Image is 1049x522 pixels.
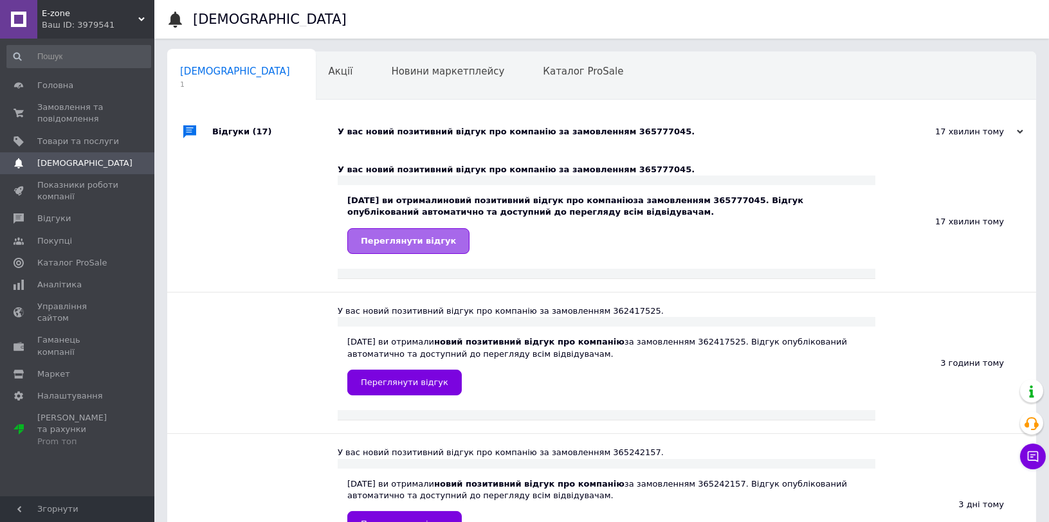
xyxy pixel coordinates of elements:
[338,305,875,317] div: У вас новий позитивний відгук про компанію за замовленням 362417525.
[37,179,119,203] span: Показники роботи компанії
[347,228,470,254] a: Переглянути відгук
[338,126,895,138] div: У вас новий позитивний відгук про компанію за замовленням 365777045.
[391,66,504,77] span: Новини маркетплейсу
[6,45,151,68] input: Пошук
[895,126,1023,138] div: 17 хвилин тому
[37,80,73,91] span: Головна
[42,8,138,19] span: E-zone
[37,213,71,224] span: Відгуки
[37,102,119,125] span: Замовлення та повідомлення
[443,195,634,205] b: новий позитивний відгук про компанію
[347,336,866,395] div: [DATE] ви отримали за замовленням 362417525. Відгук опублікований автоматично та доступний до пер...
[543,66,623,77] span: Каталог ProSale
[361,236,456,246] span: Переглянути відгук
[347,195,866,253] div: [DATE] ви отримали за замовленням 365777045. Відгук опублікований автоматично та доступний до пер...
[875,292,1036,433] div: 3 години тому
[37,436,119,447] div: Prom топ
[37,334,119,357] span: Гаманець компанії
[37,157,132,169] span: [DEMOGRAPHIC_DATA]
[193,12,347,27] h1: [DEMOGRAPHIC_DATA]
[338,164,875,175] div: У вас новий позитивний відгук про компанію за замовленням 365777045.
[37,390,103,402] span: Налаштування
[37,368,70,380] span: Маркет
[434,479,625,489] b: новий позитивний відгук про компанію
[37,235,72,247] span: Покупці
[253,127,272,136] span: (17)
[42,19,154,31] div: Ваш ID: 3979541
[37,301,119,324] span: Управління сайтом
[434,337,625,346] b: новий позитивний відгук про компанію
[361,377,448,387] span: Переглянути відгук
[37,279,82,291] span: Аналітика
[37,136,119,147] span: Товари та послуги
[1020,444,1046,469] button: Чат з покупцем
[37,257,107,269] span: Каталог ProSale
[180,80,290,89] span: 1
[338,447,875,458] div: У вас новий позитивний відгук про компанію за замовленням 365242157.
[180,66,290,77] span: [DEMOGRAPHIC_DATA]
[875,151,1036,292] div: 17 хвилин тому
[212,113,338,151] div: Відгуки
[347,370,462,395] a: Переглянути відгук
[329,66,353,77] span: Акції
[37,412,119,447] span: [PERSON_NAME] та рахунки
